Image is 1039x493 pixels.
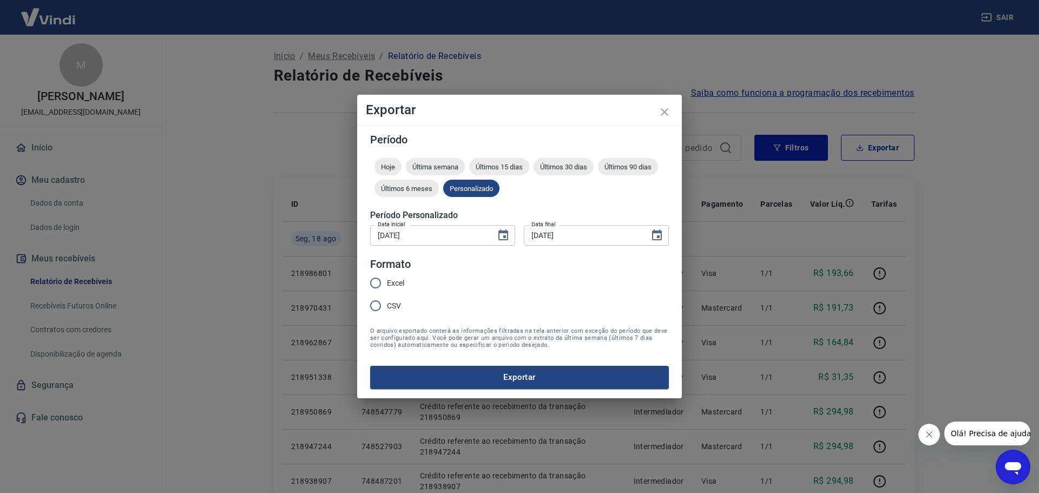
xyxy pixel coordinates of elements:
legend: Formato [370,257,411,272]
label: Data inicial [378,220,405,228]
h5: Período [370,134,669,145]
span: Últimos 90 dias [598,163,658,171]
span: Personalizado [443,185,499,193]
label: Data final [531,220,556,228]
span: Últimos 6 meses [374,185,439,193]
div: Últimos 15 dias [469,158,529,175]
iframe: Mensagem da empresa [944,422,1030,445]
div: Últimos 90 dias [598,158,658,175]
span: Últimos 15 dias [469,163,529,171]
span: Hoje [374,163,402,171]
span: O arquivo exportado conterá as informações filtradas na tela anterior com exceção do período que ... [370,327,669,349]
div: Personalizado [443,180,499,197]
iframe: Botão para abrir a janela de mensagens [996,450,1030,484]
span: CSV [387,300,401,312]
span: Últimos 30 dias [534,163,594,171]
span: Olá! Precisa de ajuda? [6,8,91,16]
input: DD/MM/YYYY [370,225,488,245]
span: Última semana [406,163,465,171]
span: Excel [387,278,404,289]
h4: Exportar [366,103,673,116]
button: close [652,99,678,125]
div: Hoje [374,158,402,175]
div: Últimos 6 meses [374,180,439,197]
h5: Período Personalizado [370,210,669,221]
div: Última semana [406,158,465,175]
button: Choose date, selected date is 14 de ago de 2025 [492,225,514,246]
iframe: Fechar mensagem [918,424,940,445]
button: Exportar [370,366,669,389]
div: Últimos 30 dias [534,158,594,175]
input: DD/MM/YYYY [524,225,642,245]
button: Choose date, selected date is 18 de ago de 2025 [646,225,668,246]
